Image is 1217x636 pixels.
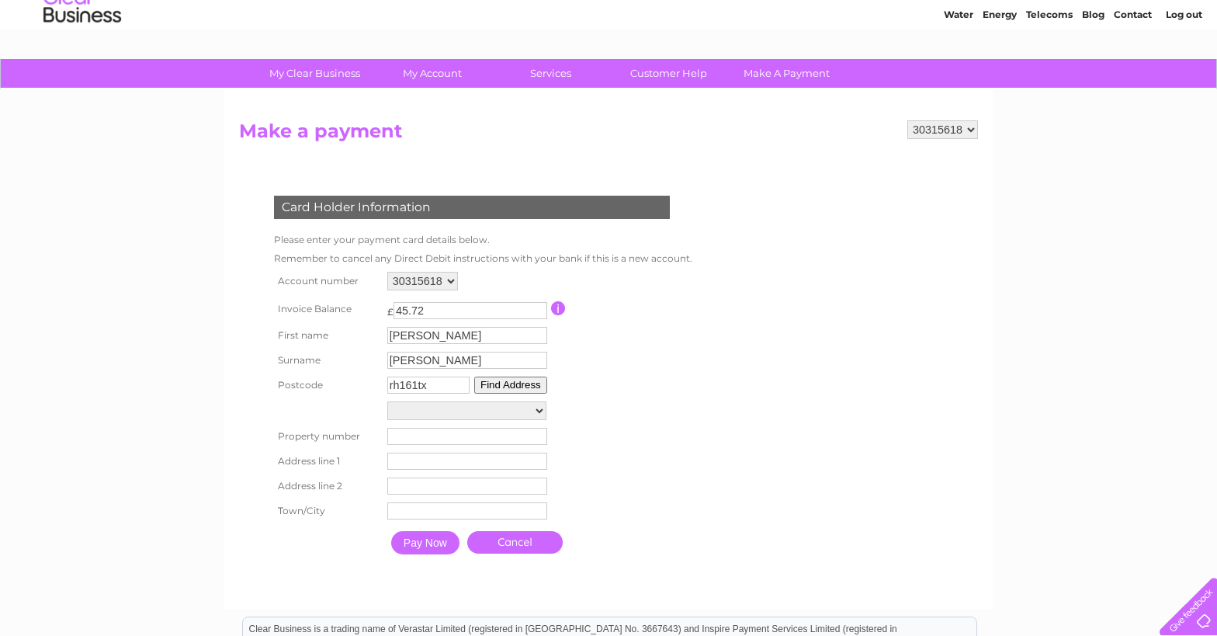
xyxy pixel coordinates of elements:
input: Information [551,301,566,315]
a: Customer Help [605,59,733,88]
a: Telecoms [1026,66,1073,78]
td: Remember to cancel any Direct Debit instructions with your bank if this is a new account. [270,249,696,268]
td: £ [387,298,394,318]
div: Card Holder Information [274,196,670,219]
th: Invoice Balance [270,294,383,323]
a: My Account [369,59,497,88]
a: 0333 014 3131 [924,8,1032,27]
h2: Make a payment [239,120,978,150]
a: Services [487,59,615,88]
a: Water [944,66,973,78]
th: Property number [270,424,383,449]
a: Energy [983,66,1017,78]
th: Address line 1 [270,449,383,474]
a: Contact [1114,66,1152,78]
img: logo.png [43,40,122,88]
td: Please enter your payment card details below. [270,231,696,249]
th: Postcode [270,373,383,398]
div: Clear Business is a trading name of Verastar Limited (registered in [GEOGRAPHIC_DATA] No. 3667643... [243,9,976,75]
a: Cancel [467,531,563,554]
th: Town/City [270,499,383,523]
a: Log out [1166,66,1202,78]
a: My Clear Business [251,59,379,88]
th: Address line 2 [270,474,383,499]
th: First name [270,323,383,348]
a: Blog [1082,66,1104,78]
th: Account number [270,268,383,294]
input: Pay Now [391,531,459,554]
th: Surname [270,348,383,373]
a: Make A Payment [723,59,851,88]
button: Find Address [474,377,547,394]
